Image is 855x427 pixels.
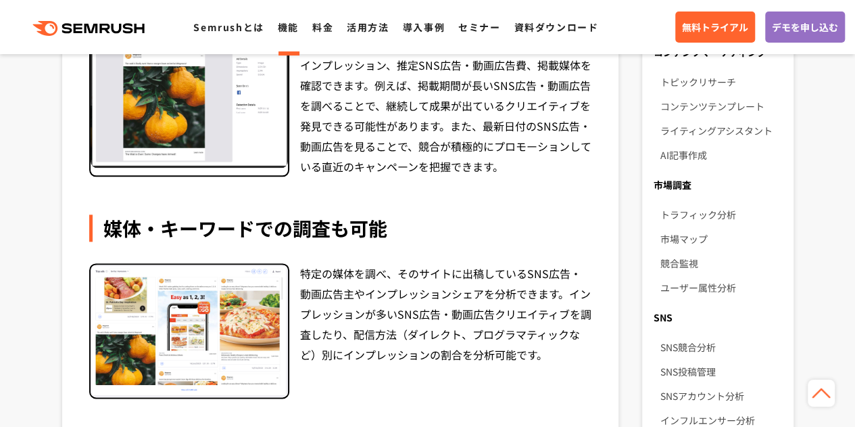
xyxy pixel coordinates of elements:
a: 機能 [278,20,299,34]
a: 資料ダウンロード [514,20,598,34]
span: 無料トライアル [682,20,748,35]
a: Semrushとは [193,20,264,34]
a: ライティングアシスタント [660,118,782,143]
a: SNS競合分析 [660,335,782,359]
a: 無料トライアル [675,12,755,43]
img: SNS広告・動画広告の掲載期間や表示回数を分析 [91,36,288,168]
a: トラフィック分析 [660,202,782,227]
a: セミナー [458,20,500,34]
a: 料金 [312,20,333,34]
a: 市場マップ [660,227,782,251]
a: AI記事作成 [660,143,782,167]
div: クリエイティブ毎に、SNS広告・動画広告の表示期間や推定インプレッション、推定SNS広告・動画広告費、掲載媒体を確認できます。例えば、掲載期間が長いSNS広告・動画広告を調べることで、継続して成... [300,35,592,177]
span: デモを申し込む [772,20,838,35]
a: SNS投稿管理 [660,359,782,384]
a: SNSアカウント分析 [660,384,782,408]
img: 媒体・キーワードでの調査も可能 [91,265,288,397]
div: 特定の媒体を調べ、そのサイトに出稿しているSNS広告・動画広告主やインプレッションシェアを分析できます。インプレッションが多いSNS広告・動画広告クリエイティブを調査したり、配信方法（ダイレクト... [300,263,592,399]
a: トピックリサーチ [660,70,782,94]
a: デモを申し込む [765,12,845,43]
div: 市場調査 [642,173,793,197]
a: 競合監視 [660,251,782,275]
div: SNS [642,305,793,330]
a: 活用方法 [347,20,389,34]
div: 媒体・キーワードでの調査も可能 [89,215,592,242]
a: コンテンツテンプレート [660,94,782,118]
a: 導入事例 [403,20,445,34]
a: ユーザー属性分析 [660,275,782,300]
